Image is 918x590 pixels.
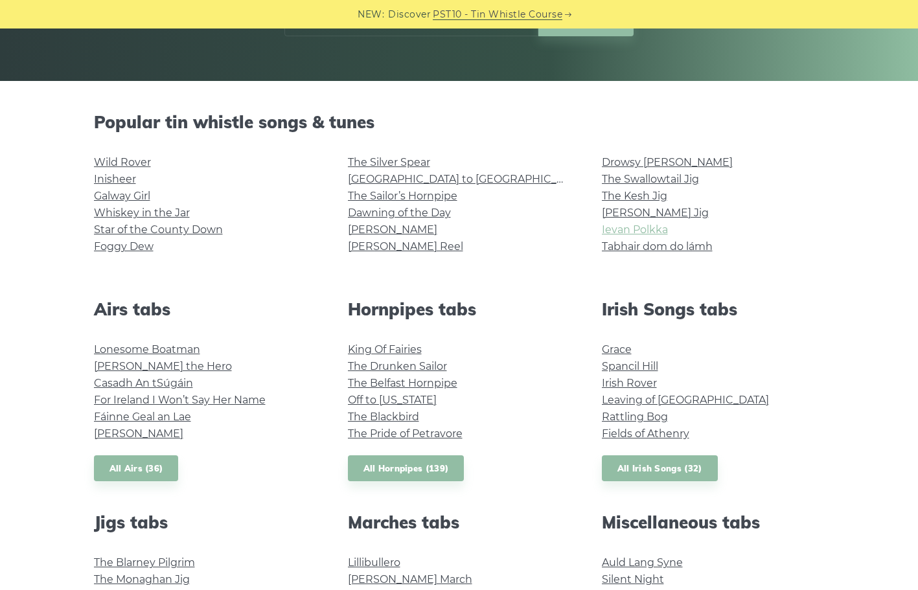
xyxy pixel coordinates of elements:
[94,394,266,406] a: For Ireland I Won’t Say Her Name
[94,360,232,372] a: [PERSON_NAME] the Hero
[602,427,689,440] a: Fields of Athenry
[348,223,437,236] a: [PERSON_NAME]
[94,190,150,202] a: Galway Girl
[602,455,718,482] a: All Irish Songs (32)
[602,190,667,202] a: The Kesh Jig
[602,377,657,389] a: Irish Rover
[348,156,430,168] a: The Silver Spear
[602,411,668,423] a: Rattling Bog
[94,156,151,168] a: Wild Rover
[602,394,769,406] a: Leaving of [GEOGRAPHIC_DATA]
[94,299,317,319] h2: Airs tabs
[602,173,699,185] a: The Swallowtail Jig
[348,343,422,356] a: King Of Fairies
[348,411,419,423] a: The Blackbird
[348,173,587,185] a: [GEOGRAPHIC_DATA] to [GEOGRAPHIC_DATA]
[94,240,154,253] a: Foggy Dew
[348,299,571,319] h2: Hornpipes tabs
[602,207,709,219] a: [PERSON_NAME] Jig
[388,7,431,22] span: Discover
[348,573,472,585] a: [PERSON_NAME] March
[94,455,179,482] a: All Airs (36)
[94,427,183,440] a: [PERSON_NAME]
[602,360,658,372] a: Spancil Hill
[602,156,733,168] a: Drowsy [PERSON_NAME]
[94,112,825,132] h2: Popular tin whistle songs & tunes
[602,573,664,585] a: Silent Night
[94,512,317,532] h2: Jigs tabs
[348,377,457,389] a: The Belfast Hornpipe
[348,556,400,569] a: Lillibullero
[348,240,463,253] a: [PERSON_NAME] Reel
[348,360,447,372] a: The Drunken Sailor
[94,411,191,423] a: Fáinne Geal an Lae
[602,223,668,236] a: Ievan Polkka
[602,556,683,569] a: Auld Lang Syne
[94,173,136,185] a: Inisheer
[348,455,465,482] a: All Hornpipes (139)
[94,573,190,585] a: The Monaghan Jig
[348,394,437,406] a: Off to [US_STATE]
[602,299,825,319] h2: Irish Songs tabs
[94,556,195,569] a: The Blarney Pilgrim
[348,190,457,202] a: The Sailor’s Hornpipe
[348,512,571,532] h2: Marches tabs
[358,7,384,22] span: NEW:
[602,512,825,532] h2: Miscellaneous tabs
[94,377,193,389] a: Casadh An tSúgáin
[94,207,190,219] a: Whiskey in the Jar
[94,343,200,356] a: Lonesome Boatman
[433,7,562,22] a: PST10 - Tin Whistle Course
[348,427,463,440] a: The Pride of Petravore
[94,223,223,236] a: Star of the County Down
[348,207,451,219] a: Dawning of the Day
[602,343,632,356] a: Grace
[602,240,713,253] a: Tabhair dom do lámh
